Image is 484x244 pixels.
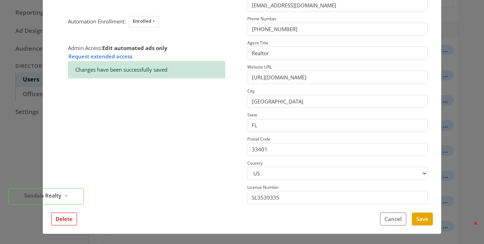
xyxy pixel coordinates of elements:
button: Enrolled [129,16,159,27]
button: Sandals Realty [8,188,84,204]
input: Agent Title [247,46,428,59]
small: License Number [247,184,279,190]
input: Phone Number [247,23,428,36]
span: Automation Enrollment: [68,18,126,25]
div: Changes have been successfully saved [68,61,225,78]
span: Sandals Realty [24,192,61,200]
span: Admin Access: [68,44,167,51]
small: Phone Number [247,16,277,22]
small: City [247,88,255,94]
input: City [247,95,428,108]
select: Country [247,167,428,180]
input: State [247,119,428,132]
iframe: Intercom live chat [460,220,477,237]
input: License Number [247,191,428,204]
button: Save [412,213,433,225]
small: State [247,112,257,118]
button: Request extended access [68,52,133,61]
strong: Edit automated ads only [102,44,167,51]
button: Cancel [380,213,406,225]
input: Website URL [247,71,428,84]
small: Website URL [247,64,272,70]
small: Postal Code [247,136,270,142]
input: Postal Code [247,143,428,156]
small: Country [247,160,263,166]
small: Agent Title [247,40,268,46]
